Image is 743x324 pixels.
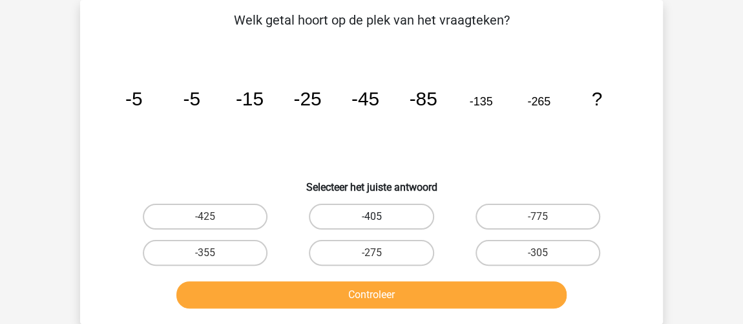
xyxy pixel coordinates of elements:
[409,88,437,109] tspan: -85
[293,88,321,109] tspan: -25
[309,204,434,230] label: -405
[309,240,434,266] label: -275
[176,281,567,308] button: Controleer
[470,95,493,108] tspan: -135
[236,88,264,109] tspan: -15
[101,10,642,30] p: Welk getal hoort op de plek van het vraagteken?
[476,204,600,230] label: -775
[351,88,379,109] tspan: -45
[143,204,267,230] label: -425
[125,88,143,109] tspan: -5
[527,95,550,108] tspan: -265
[101,171,642,193] h6: Selecteer het juiste antwoord
[591,88,602,109] tspan: ?
[476,240,600,266] label: -305
[183,88,201,109] tspan: -5
[143,240,267,266] label: -355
